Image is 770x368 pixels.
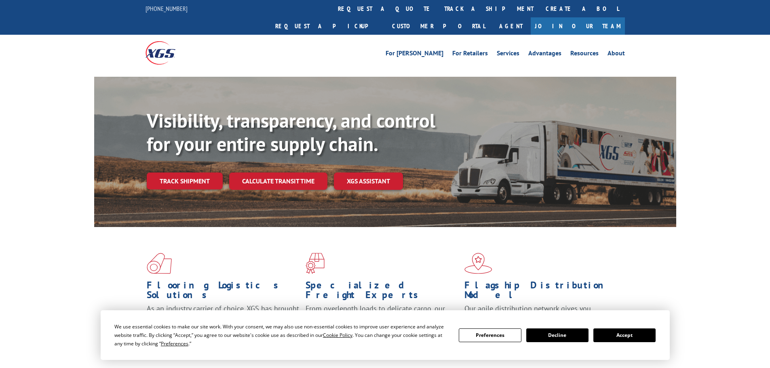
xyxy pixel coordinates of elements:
[306,280,458,304] h1: Specialized Freight Experts
[147,304,299,332] span: As an industry carrier of choice, XGS has brought innovation and dedication to flooring logistics...
[526,328,589,342] button: Decline
[306,253,325,274] img: xgs-icon-focused-on-flooring-red
[114,322,449,348] div: We use essential cookies to make our site work. With your consent, we may also use non-essential ...
[323,332,352,339] span: Cookie Policy
[459,328,521,342] button: Preferences
[608,50,625,59] a: About
[386,50,443,59] a: For [PERSON_NAME]
[464,304,613,323] span: Our agile distribution network gives you nationwide inventory management on demand.
[531,17,625,35] a: Join Our Team
[147,172,223,189] a: Track shipment
[306,304,458,340] p: From overlength loads to delicate cargo, our experienced staff knows the best way to move your fr...
[161,340,188,347] span: Preferences
[386,17,491,35] a: Customer Portal
[464,253,492,274] img: xgs-icon-flagship-distribution-model-red
[101,310,670,360] div: Cookie Consent Prompt
[497,50,519,59] a: Services
[452,50,488,59] a: For Retailers
[147,280,300,304] h1: Flooring Logistics Solutions
[334,172,403,190] a: XGS ASSISTANT
[269,17,386,35] a: Request a pickup
[593,328,656,342] button: Accept
[147,108,435,156] b: Visibility, transparency, and control for your entire supply chain.
[491,17,531,35] a: Agent
[147,253,172,274] img: xgs-icon-total-supply-chain-intelligence-red
[229,172,327,190] a: Calculate transit time
[146,4,188,13] a: [PHONE_NUMBER]
[464,280,617,304] h1: Flagship Distribution Model
[528,50,561,59] a: Advantages
[570,50,599,59] a: Resources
